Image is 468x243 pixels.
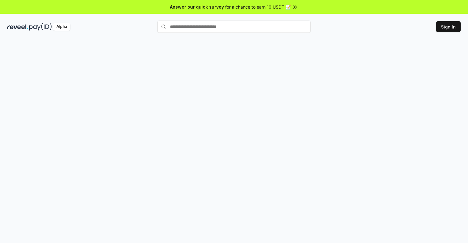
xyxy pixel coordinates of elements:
[7,23,28,31] img: reveel_dark
[170,4,224,10] span: Answer our quick survey
[29,23,52,31] img: pay_id
[225,4,291,10] span: for a chance to earn 10 USDT 📝
[53,23,70,31] div: Alpha
[436,21,461,32] button: Sign In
